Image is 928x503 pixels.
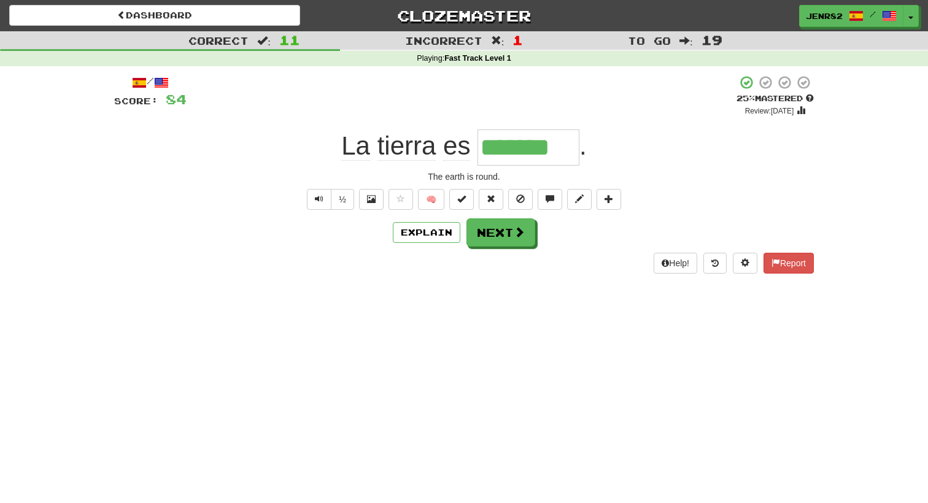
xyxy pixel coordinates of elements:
span: / [870,10,876,18]
small: Review: [DATE] [745,107,794,115]
span: 25 % [737,93,755,103]
a: Clozemaster [319,5,609,26]
span: 1 [512,33,523,47]
span: 11 [279,33,300,47]
span: es [443,131,470,161]
strong: Fast Track Level 1 [444,54,511,63]
a: Jenr82 / [799,5,903,27]
span: tierra [377,131,436,161]
span: Jenr82 [806,10,843,21]
span: Incorrect [405,34,482,47]
button: Show image (alt+x) [359,189,384,210]
span: . [579,131,587,160]
button: Next [466,218,535,247]
button: Set this sentence to 100% Mastered (alt+m) [449,189,474,210]
a: Dashboard [9,5,300,26]
div: Mastered [737,93,814,104]
button: ½ [331,189,354,210]
span: To go [628,34,671,47]
div: / [114,75,187,90]
button: Favorite sentence (alt+f) [389,189,413,210]
button: Report [764,253,814,274]
span: : [679,36,693,46]
span: 84 [166,91,187,107]
button: Ignore sentence (alt+i) [508,189,533,210]
span: Score: [114,96,158,106]
button: Add to collection (alt+a) [597,189,621,210]
span: La [341,131,370,161]
span: 19 [702,33,722,47]
button: Discuss sentence (alt+u) [538,189,562,210]
button: Round history (alt+y) [703,253,727,274]
button: Help! [654,253,697,274]
button: Reset to 0% Mastered (alt+r) [479,189,503,210]
div: The earth is round. [114,171,814,183]
button: Play sentence audio (ctl+space) [307,189,331,210]
button: 🧠 [418,189,444,210]
span: : [257,36,271,46]
div: Text-to-speech controls [304,189,354,210]
button: Edit sentence (alt+d) [567,189,592,210]
span: Correct [188,34,249,47]
span: : [491,36,505,46]
button: Explain [393,222,460,243]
